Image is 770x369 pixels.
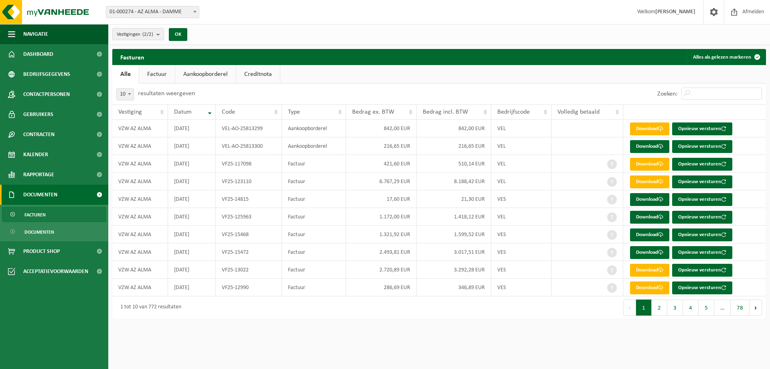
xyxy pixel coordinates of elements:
[636,300,652,316] button: 1
[216,173,282,190] td: VF25-123110
[672,140,732,153] button: Opnieuw versturen
[216,226,282,243] td: VF25-15468
[216,120,282,137] td: VEL-AO-25813299
[491,137,551,155] td: VEL
[23,84,70,104] span: Contactpersonen
[346,226,417,243] td: 1.321,92 EUR
[491,226,551,243] td: VES
[2,207,106,222] a: Facturen
[346,208,417,226] td: 1.172,00 EUR
[417,261,491,279] td: 3.292,28 EUR
[23,145,48,165] span: Kalender
[282,208,346,226] td: Factuur
[672,264,732,277] button: Opnieuw versturen
[346,279,417,296] td: 286,69 EUR
[23,261,88,281] span: Acceptatievoorwaarden
[282,279,346,296] td: Factuur
[222,109,235,115] span: Code
[630,246,669,259] a: Download
[116,88,134,100] span: 10
[24,207,46,222] span: Facturen
[491,208,551,226] td: VEL
[417,137,491,155] td: 216,65 EUR
[630,175,669,188] a: Download
[714,300,731,316] span: …
[112,261,168,279] td: VZW AZ ALMA
[417,279,491,296] td: 346,89 EUR
[491,279,551,296] td: VES
[118,109,142,115] span: Vestiging
[23,24,48,44] span: Navigatie
[112,28,164,40] button: Vestigingen(2/2)
[417,120,491,137] td: 842,00 EUR
[630,158,669,171] a: Download
[117,29,153,41] span: Vestigingen
[282,173,346,190] td: Factuur
[23,104,53,124] span: Gebruikers
[630,228,669,241] a: Download
[112,155,168,173] td: VZW AZ ALMA
[672,122,732,135] button: Opnieuw versturen
[672,246,732,259] button: Opnieuw versturen
[112,49,152,65] h2: Facturen
[168,243,216,261] td: [DATE]
[346,120,417,137] td: 842,00 EUR
[657,91,677,97] label: Zoeken:
[168,137,216,155] td: [DATE]
[417,243,491,261] td: 3.017,51 EUR
[23,124,55,145] span: Contracten
[672,158,732,171] button: Opnieuw versturen
[683,300,699,316] button: 4
[491,190,551,208] td: VES
[23,241,60,261] span: Product Shop
[216,279,282,296] td: VF25-12990
[655,9,695,15] strong: [PERSON_NAME]
[216,190,282,208] td: VF25-14815
[168,155,216,173] td: [DATE]
[699,300,714,316] button: 5
[216,137,282,155] td: VEL-AO-25813300
[168,190,216,208] td: [DATE]
[672,228,732,241] button: Opnieuw versturen
[630,264,669,277] a: Download
[288,109,300,115] span: Type
[112,208,168,226] td: VZW AZ ALMA
[667,300,683,316] button: 3
[417,208,491,226] td: 1.418,12 EUR
[168,173,216,190] td: [DATE]
[139,65,175,84] a: Factuur
[346,155,417,173] td: 421,60 EUR
[175,65,236,84] a: Aankoopborderel
[491,120,551,137] td: VEL
[112,190,168,208] td: VZW AZ ALMA
[168,226,216,243] td: [DATE]
[687,49,765,65] button: Alles als gelezen markeren
[630,140,669,153] a: Download
[112,279,168,296] td: VZW AZ ALMA
[2,224,106,239] a: Documenten
[23,64,70,84] span: Bedrijfsgegevens
[282,226,346,243] td: Factuur
[417,155,491,173] td: 510,14 EUR
[750,300,762,316] button: Next
[216,261,282,279] td: VF25-13022
[106,6,199,18] span: 01-000274 - AZ ALMA - DAMME
[138,90,195,97] label: resultaten weergeven
[116,300,181,315] div: 1 tot 10 van 772 resultaten
[346,261,417,279] td: 2.720,89 EUR
[491,155,551,173] td: VEL
[630,211,669,224] a: Download
[216,208,282,226] td: VF25-125963
[24,224,54,240] span: Documenten
[168,261,216,279] td: [DATE]
[672,193,732,206] button: Opnieuw versturen
[282,190,346,208] td: Factuur
[417,173,491,190] td: 8.188,42 EUR
[142,32,153,37] count: (2/2)
[169,28,187,41] button: OK
[623,300,636,316] button: Previous
[112,120,168,137] td: VZW AZ ALMA
[282,261,346,279] td: Factuur
[423,109,468,115] span: Bedrag incl. BTW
